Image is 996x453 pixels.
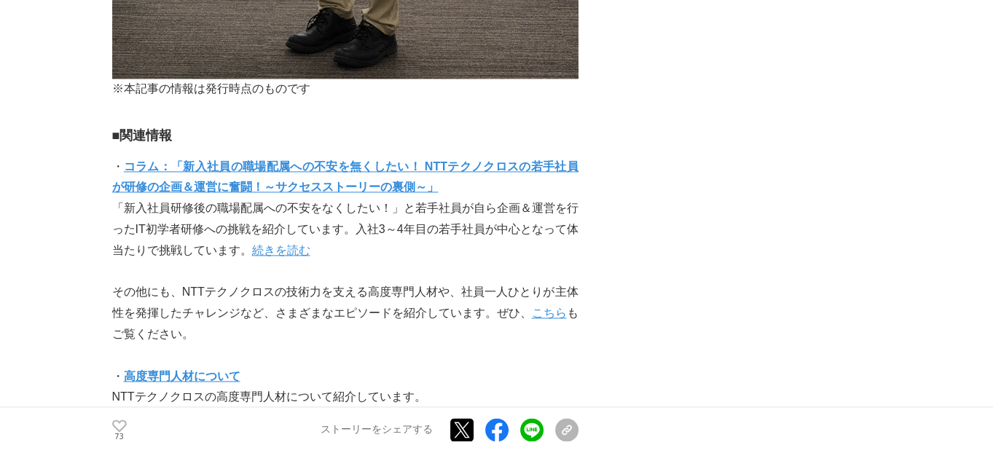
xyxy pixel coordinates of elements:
[112,160,579,194] a: コラム：「新入社員の職場配属への不安を無くしたい！ NTTテクノクロスの若手社員が研修の企画＆運営に奮闘！～サクセスストーリーの裏側～」
[112,79,579,100] p: ※本記事の情報は発行時点のものです
[112,125,579,146] h3: ■関連情報
[112,366,579,387] p: ・
[112,282,579,344] p: その他にも、NTTテクノクロスの技術力を支える高度専門人材や、社員一人ひとりが主体性を発揮したチャレンジなど、さまざまなエピソードを紹介しています。ぜひ、 もご覧ください。
[124,370,240,382] a: 高度専門人材について
[112,433,127,441] p: 73
[532,307,567,319] a: こちら
[252,244,310,256] a: 続きを読む
[112,198,579,261] p: 「新入社員研修後の職場配属への不安をなくしたい！」と若手社員が自ら企画＆運営を行ったIT初学者研修への挑戦を紹介しています。入社3～4年目の若手社員が中心となって体当たりで挑戦しています。
[112,157,579,199] p: ・
[112,387,579,408] p: NTTテクノクロスの高度専門人材について紹介しています。
[321,424,433,437] p: ストーリーをシェアする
